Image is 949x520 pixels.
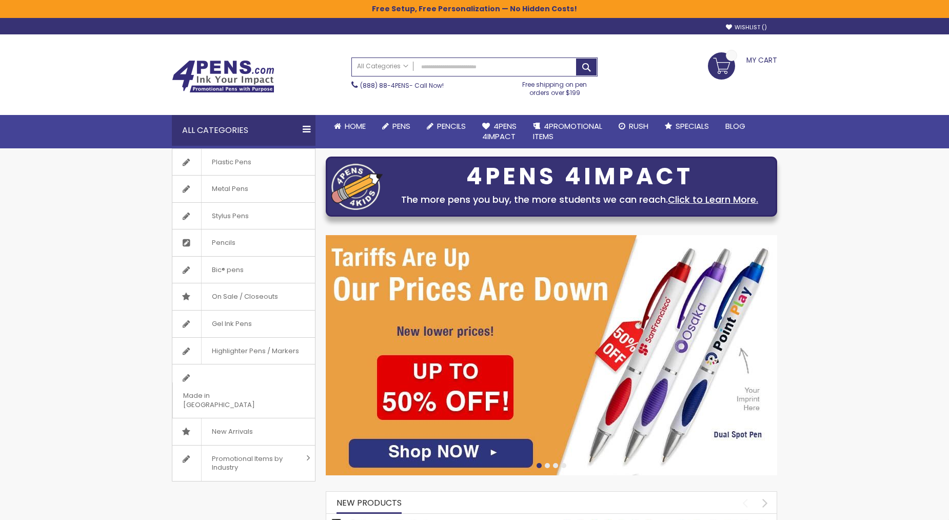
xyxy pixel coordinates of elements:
[726,24,767,31] a: Wishlist
[756,494,774,512] div: next
[345,121,366,131] span: Home
[676,121,709,131] span: Specials
[360,81,409,90] a: (888) 88-4PENS
[357,62,408,70] span: All Categories
[717,115,754,138] a: Blog
[482,121,517,142] span: 4Pens 4impact
[374,115,419,138] a: Pens
[201,176,259,202] span: Metal Pens
[392,121,410,131] span: Pens
[533,121,602,142] span: 4PROMOTIONAL ITEMS
[201,338,309,364] span: Highlighter Pens / Markers
[437,121,466,131] span: Pencils
[657,115,717,138] a: Specials
[172,149,315,176] a: Plastic Pens
[201,203,259,229] span: Stylus Pens
[201,311,262,337] span: Gel Ink Pens
[610,115,657,138] a: Rush
[172,176,315,202] a: Metal Pens
[419,115,474,138] a: Pencils
[360,81,444,90] span: - Call Now!
[172,283,315,310] a: On Sale / Closeouts
[172,60,274,93] img: 4Pens Custom Pens and Promotional Products
[474,115,525,148] a: 4Pens4impact
[326,115,374,138] a: Home
[172,115,315,146] div: All Categories
[201,257,254,283] span: Bic® pens
[736,494,754,512] div: prev
[201,446,303,481] span: Promotional Items by Industry
[172,338,315,364] a: Highlighter Pens / Markers
[172,382,289,418] span: Made in [GEOGRAPHIC_DATA]
[388,166,772,187] div: 4PENS 4IMPACT
[668,193,758,206] a: Click to Learn More.
[172,229,315,256] a: Pencils
[201,283,288,310] span: On Sale / Closeouts
[172,364,315,418] a: Made in [GEOGRAPHIC_DATA]
[525,115,610,148] a: 4PROMOTIONALITEMS
[201,229,246,256] span: Pencils
[201,149,262,176] span: Plastic Pens
[172,418,315,445] a: New Arrivals
[172,311,315,337] a: Gel Ink Pens
[172,203,315,229] a: Stylus Pens
[331,163,383,210] img: four_pen_logo.png
[512,76,598,97] div: Free shipping on pen orders over $199
[725,121,745,131] span: Blog
[629,121,648,131] span: Rush
[352,58,413,75] a: All Categories
[388,192,772,207] div: The more pens you buy, the more students we can reach.
[337,497,402,509] span: New Products
[201,418,263,445] span: New Arrivals
[172,446,315,481] a: Promotional Items by Industry
[326,235,777,475] img: /cheap-promotional-products.html
[172,257,315,283] a: Bic® pens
